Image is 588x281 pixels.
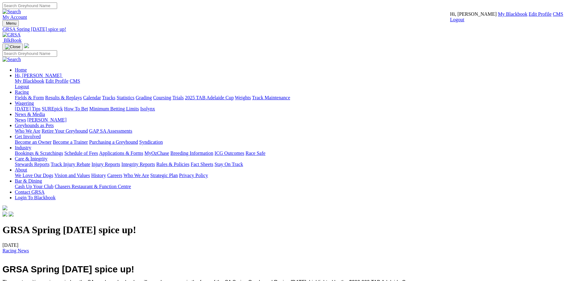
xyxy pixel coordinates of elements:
a: Fact Sheets [191,162,213,167]
a: Login To Blackbook [15,195,56,200]
a: Edit Profile [529,11,552,17]
a: Greyhounds as Pets [15,123,54,128]
a: Careers [107,173,122,178]
a: Bookings & Scratchings [15,151,63,156]
a: Bar & Dining [15,178,42,184]
a: Injury Reports [91,162,120,167]
div: Get Involved [15,139,586,145]
a: Track Maintenance [252,95,290,100]
div: Industry [15,151,586,156]
a: Who We Are [15,128,40,134]
a: [DATE] Tips [15,106,40,111]
a: Stewards Reports [15,162,49,167]
a: Vision and Values [54,173,90,178]
div: Hi, [PERSON_NAME] [15,78,586,89]
a: 2025 TAB Adelaide Cup [185,95,234,100]
div: Greyhounds as Pets [15,128,586,134]
a: Grading [136,95,152,100]
input: Search [2,2,57,9]
img: logo-grsa-white.png [2,205,7,210]
div: News & Media [15,117,586,123]
a: Hi, [PERSON_NAME] [15,73,63,78]
a: Weights [235,95,251,100]
a: Racing [15,89,29,95]
a: News & Media [15,112,45,117]
img: Close [5,44,20,49]
a: Logout [15,84,29,89]
img: GRSA [2,32,21,38]
a: Edit Profile [46,78,69,84]
a: Coursing [153,95,171,100]
a: CMS [553,11,563,17]
span: Menu [6,21,16,26]
a: Retire Your Greyhound [42,128,88,134]
button: Toggle navigation [2,43,23,50]
a: Rules & Policies [156,162,190,167]
a: Syndication [139,139,163,145]
a: GRSA Spring [DATE] spice up! [2,27,586,32]
div: Bar & Dining [15,184,586,189]
span: Hi, [PERSON_NAME] [450,11,497,17]
a: My Blackbook [15,78,44,84]
a: Tracks [102,95,115,100]
a: Privacy Policy [179,173,208,178]
span: GRSA Spring [DATE] spice up! [2,264,134,274]
a: MyOzChase [144,151,169,156]
a: Results & Replays [45,95,82,100]
a: How To Bet [64,106,88,111]
a: History [91,173,106,178]
a: Fields & Form [15,95,44,100]
a: Integrity Reports [121,162,155,167]
a: Care & Integrity [15,156,48,161]
input: Search [2,50,57,57]
img: facebook.svg [2,212,7,217]
a: My Account [2,14,27,20]
a: News [15,117,26,122]
div: Wagering [15,106,586,112]
a: My Blackbook [498,11,528,17]
span: Hi, [PERSON_NAME] [15,73,61,78]
a: Become a Trainer [53,139,88,145]
a: Cash Up Your Club [15,184,53,189]
img: logo-grsa-white.png [24,43,29,48]
a: Breeding Information [170,151,213,156]
a: About [15,167,27,172]
img: twitter.svg [9,212,14,217]
a: Applications & Forms [99,151,143,156]
a: Racing News [2,248,29,253]
a: Industry [15,145,31,150]
a: Race Safe [245,151,265,156]
a: [PERSON_NAME] [27,117,66,122]
button: Toggle navigation [2,20,19,27]
a: Contact GRSA [15,189,44,195]
a: We Love Our Dogs [15,173,53,178]
div: Care & Integrity [15,162,586,167]
a: Stay On Track [215,162,243,167]
span: [DATE] [2,242,29,253]
a: Minimum Betting Limits [89,106,139,111]
div: My Account [450,11,563,23]
a: Purchasing a Greyhound [89,139,138,145]
a: Calendar [83,95,101,100]
a: Isolynx [140,106,155,111]
a: Chasers Restaurant & Function Centre [55,184,131,189]
a: Who We Are [123,173,149,178]
a: Schedule of Fees [64,151,98,156]
a: BlkBook [2,38,22,43]
span: BlkBook [4,38,22,43]
a: Wagering [15,101,34,106]
a: Become an Owner [15,139,52,145]
a: Statistics [117,95,135,100]
a: Trials [172,95,184,100]
a: ICG Outcomes [215,151,244,156]
img: Search [2,57,21,62]
a: Track Injury Rebate [51,162,90,167]
h1: GRSA Spring [DATE] spice up! [2,224,586,236]
a: Strategic Plan [150,173,178,178]
img: Search [2,9,21,14]
a: GAP SA Assessments [89,128,132,134]
a: Get Involved [15,134,41,139]
div: About [15,173,586,178]
a: CMS [70,78,80,84]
